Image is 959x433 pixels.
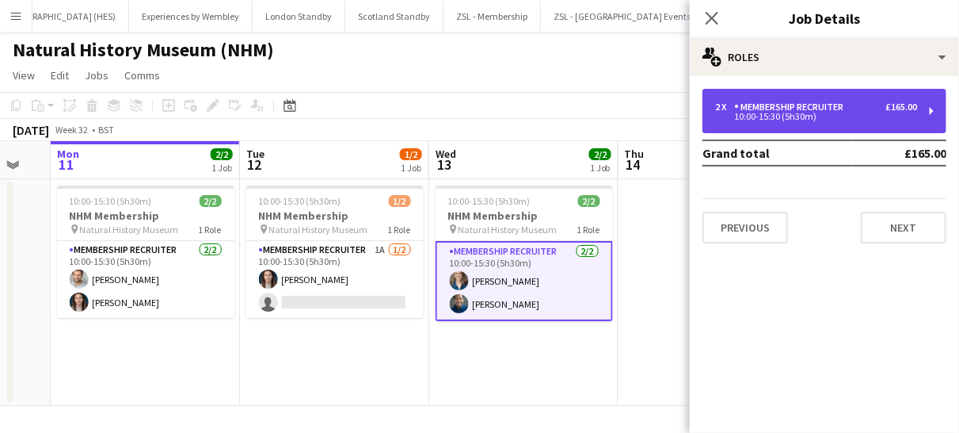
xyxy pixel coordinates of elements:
[702,140,852,166] td: Grand total
[78,65,115,86] a: Jobs
[734,102,850,113] div: Membership Recruiter
[52,124,92,136] span: Week 32
[715,113,917,121] div: 10:00-15:30 (5h30m)
[80,224,179,236] span: Natural History Museum
[885,102,917,113] div: £165.00
[246,186,424,318] app-job-card: 10:00-15:30 (5h30m)1/2NHM Membership Natural History Museum1 RoleMembership Recruiter1A1/210:00-1...
[861,212,946,243] button: Next
[6,65,41,86] a: View
[690,8,959,29] h3: Job Details
[702,212,788,243] button: Previous
[57,147,79,161] span: Mon
[433,155,456,174] span: 13
[57,241,234,318] app-card-role: Membership Recruiter2/210:00-15:30 (5h30m)[PERSON_NAME][PERSON_NAME]
[57,186,234,318] app-job-card: 10:00-15:30 (5h30m)2/2NHM Membership Natural History Museum1 RoleMembership Recruiter2/210:00-15:...
[98,124,114,136] div: BST
[55,155,79,174] span: 11
[13,68,35,82] span: View
[13,122,49,138] div: [DATE]
[577,224,600,236] span: 1 Role
[715,102,734,113] div: 2 x
[448,195,531,207] span: 10:00-15:30 (5h30m)
[436,241,613,321] app-card-role: Membership Recruiter2/210:00-15:30 (5h30m)[PERSON_NAME][PERSON_NAME]
[85,68,108,82] span: Jobs
[244,155,264,174] span: 12
[443,1,541,32] button: ZSL - Membership
[118,65,166,86] a: Comms
[459,224,558,236] span: Natural History Museum
[578,195,600,207] span: 2/2
[401,162,421,174] div: 1 Job
[436,147,456,161] span: Wed
[590,162,611,174] div: 1 Job
[259,195,341,207] span: 10:00-15:30 (5h30m)
[124,68,160,82] span: Comms
[589,148,611,160] span: 2/2
[211,148,233,160] span: 2/2
[246,147,264,161] span: Tue
[199,224,222,236] span: 1 Role
[345,1,443,32] button: Scotland Standby
[129,1,253,32] button: Experiences by Wembley
[57,209,234,223] h3: NHM Membership
[400,148,422,160] span: 1/2
[388,224,411,236] span: 1 Role
[852,140,946,166] td: £165.00
[253,1,345,32] button: London Standby
[211,162,232,174] div: 1 Job
[541,1,704,32] button: ZSL - [GEOGRAPHIC_DATA] Events
[44,65,75,86] a: Edit
[70,195,152,207] span: 10:00-15:30 (5h30m)
[269,224,368,236] span: Natural History Museum
[625,147,645,161] span: Thu
[200,195,222,207] span: 2/2
[51,68,69,82] span: Edit
[13,38,274,62] h1: Natural History Museum (NHM)
[246,241,424,318] app-card-role: Membership Recruiter1A1/210:00-15:30 (5h30m)[PERSON_NAME]
[246,209,424,223] h3: NHM Membership
[436,186,613,321] app-job-card: 10:00-15:30 (5h30m)2/2NHM Membership Natural History Museum1 RoleMembership Recruiter2/210:00-15:...
[690,38,959,76] div: Roles
[389,195,411,207] span: 1/2
[436,209,613,223] h3: NHM Membership
[622,155,645,174] span: 14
